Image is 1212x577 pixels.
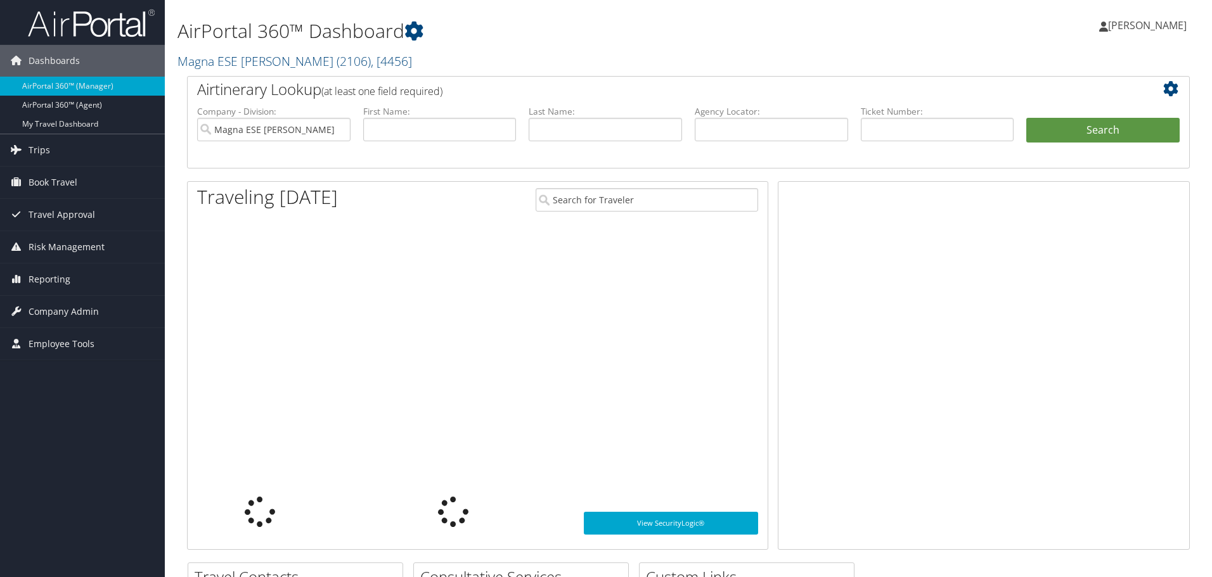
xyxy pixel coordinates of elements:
[177,53,412,70] a: Magna ESE [PERSON_NAME]
[177,18,859,44] h1: AirPortal 360™ Dashboard
[371,53,412,70] span: , [ 4456 ]
[363,105,517,118] label: First Name:
[197,184,338,210] h1: Traveling [DATE]
[1099,6,1199,44] a: [PERSON_NAME]
[337,53,371,70] span: ( 2106 )
[29,199,95,231] span: Travel Approval
[197,79,1096,100] h2: Airtinerary Lookup
[29,328,94,360] span: Employee Tools
[584,512,758,535] a: View SecurityLogic®
[1108,18,1187,32] span: [PERSON_NAME]
[861,105,1014,118] label: Ticket Number:
[29,296,99,327] span: Company Admin
[29,263,70,295] span: Reporting
[695,105,848,118] label: Agency Locator:
[321,84,442,98] span: (at least one field required)
[536,188,758,212] input: Search for Traveler
[197,105,351,118] label: Company - Division:
[529,105,682,118] label: Last Name:
[1026,118,1180,143] button: Search
[29,231,105,263] span: Risk Management
[29,134,50,166] span: Trips
[29,45,80,77] span: Dashboards
[29,167,77,198] span: Book Travel
[28,8,155,38] img: airportal-logo.png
